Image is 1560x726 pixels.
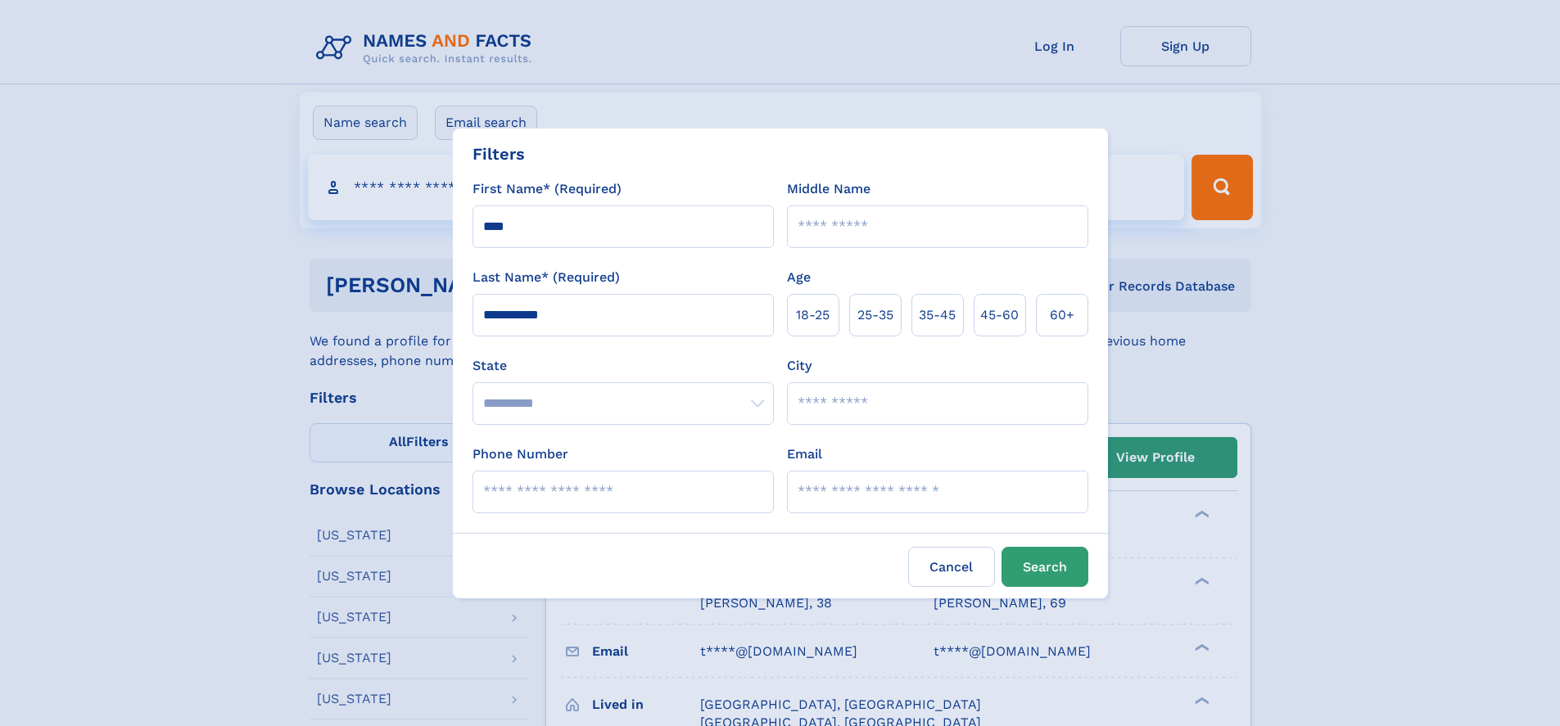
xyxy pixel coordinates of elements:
[473,268,620,287] label: Last Name* (Required)
[857,305,893,325] span: 25‑35
[1002,547,1088,587] button: Search
[787,268,811,287] label: Age
[980,305,1019,325] span: 45‑60
[796,305,830,325] span: 18‑25
[787,179,870,199] label: Middle Name
[787,444,822,464] label: Email
[1050,305,1074,325] span: 60+
[473,142,525,166] div: Filters
[908,547,995,587] label: Cancel
[473,179,622,199] label: First Name* (Required)
[473,356,774,376] label: State
[787,356,812,376] label: City
[919,305,956,325] span: 35‑45
[473,444,568,464] label: Phone Number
